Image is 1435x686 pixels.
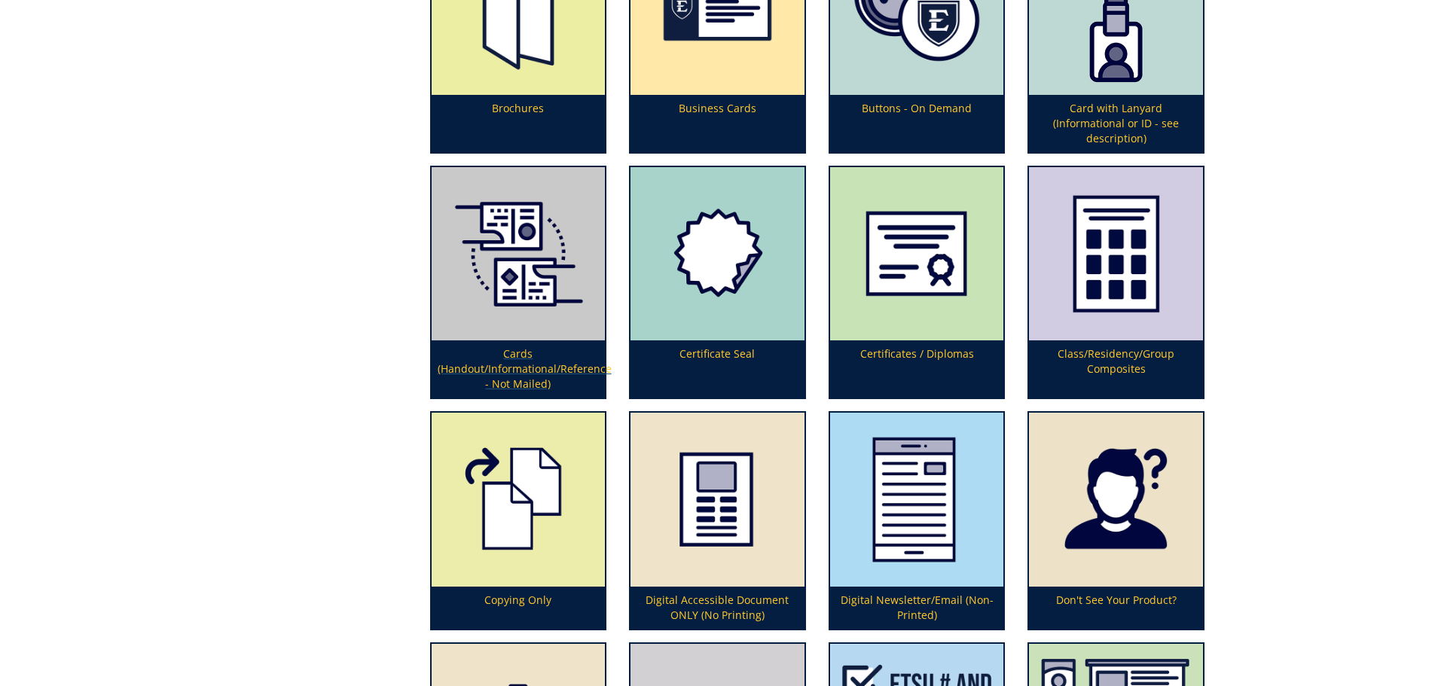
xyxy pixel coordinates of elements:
[630,167,805,398] a: Certificate Seal
[630,340,805,398] p: Certificate Seal
[432,167,606,341] img: index%20reference%20card%20art-5b7c246b46b985.83964793.png
[630,413,805,629] a: Digital Accessible Document ONLY (No Printing)
[432,95,606,152] p: Brochures
[630,413,805,587] img: eflyer-59838ae8965085.60431837.png
[432,413,606,629] a: Copying Only
[1029,95,1203,152] p: Card with Lanyard (Informational or ID - see description)
[630,167,805,341] img: certificateseal-5a9714020dc3f7.12157616.png
[630,587,805,629] p: Digital Accessible Document ONLY (No Printing)
[630,95,805,152] p: Business Cards
[830,167,1004,398] a: Certificates / Diplomas
[830,340,1004,398] p: Certificates / Diplomas
[432,167,606,398] a: Cards (Handout/Informational/Reference - Not Mailed)
[1029,167,1203,398] a: Class/Residency/Group Composites
[830,587,1004,629] p: Digital Newsletter/Email (Non-Printed)
[1029,413,1203,587] img: dont%20see-5aa6baf09686e9.98073190.png
[1029,167,1203,341] img: class-composites-59482f17003723.28248747.png
[830,95,1004,152] p: Buttons - On Demand
[830,167,1004,341] img: certificates--diplomas-5a05f869a6b240.56065883.png
[432,340,606,398] p: Cards (Handout/Informational/Reference - Not Mailed)
[432,587,606,629] p: Copying Only
[1029,587,1203,629] p: Don't See Your Product?
[1029,340,1203,398] p: Class/Residency/Group Composites
[1029,413,1203,629] a: Don't See Your Product?
[830,413,1004,629] a: Digital Newsletter/Email (Non-Printed)
[432,413,606,587] img: copying-5a0f03feb07059.94806612.png
[830,413,1004,587] img: digital-newsletter-594830bb2b9201.48727129.png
